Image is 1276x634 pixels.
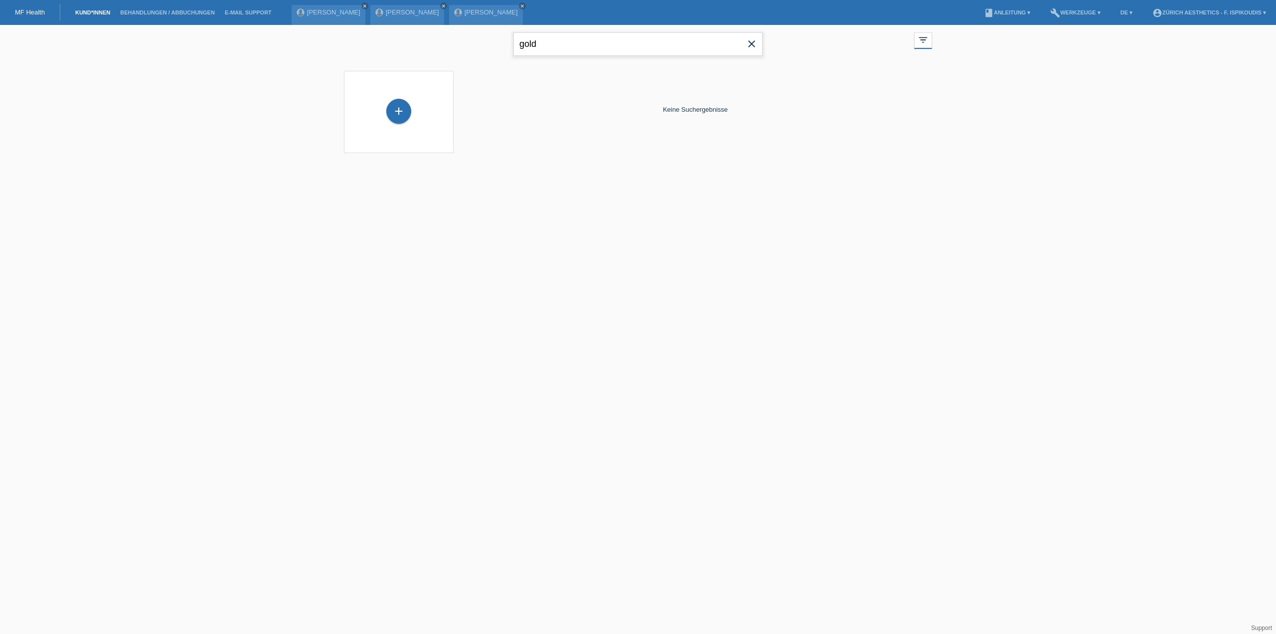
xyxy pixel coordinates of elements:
[746,38,758,50] i: close
[1147,9,1271,15] a: account_circleZürich Aesthetics - F. Ispikoudis ▾
[519,2,526,9] a: close
[513,32,763,56] input: Suche...
[15,8,45,16] a: MF Health
[387,103,411,120] div: Kund*in hinzufügen
[220,9,277,15] a: E-Mail Support
[984,8,994,18] i: book
[362,3,367,8] i: close
[440,2,447,9] a: close
[465,8,518,16] a: [PERSON_NAME]
[1116,9,1137,15] a: DE ▾
[441,3,446,8] i: close
[115,9,220,15] a: Behandlungen / Abbuchungen
[459,66,932,153] div: Keine Suchergebnisse
[979,9,1035,15] a: bookAnleitung ▾
[918,34,929,45] i: filter_list
[307,8,360,16] a: [PERSON_NAME]
[520,3,525,8] i: close
[361,2,368,9] a: close
[386,8,439,16] a: [PERSON_NAME]
[70,9,115,15] a: Kund*innen
[1050,8,1060,18] i: build
[1045,9,1106,15] a: buildWerkzeuge ▾
[1152,8,1162,18] i: account_circle
[1251,625,1272,632] a: Support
